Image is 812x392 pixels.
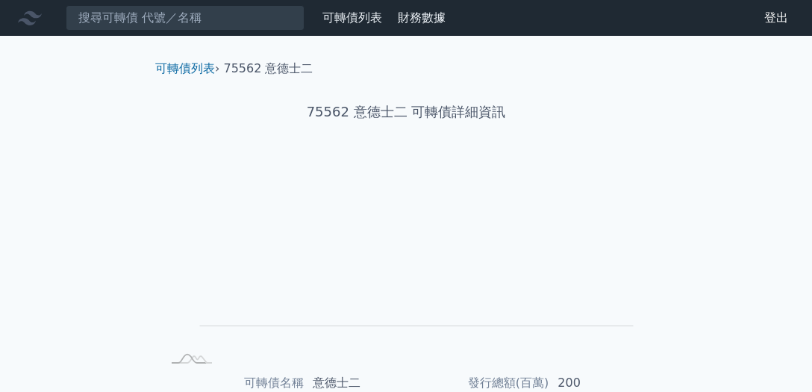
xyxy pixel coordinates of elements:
[398,10,446,25] a: 財務數據
[322,10,382,25] a: 可轉債列表
[155,61,215,75] a: 可轉債列表
[186,169,634,348] g: Chart
[66,5,304,31] input: 搜尋可轉債 代號／名稱
[224,60,313,78] li: 75562 意德士二
[752,6,800,30] a: 登出
[143,102,669,122] h1: 75562 意德士二 可轉債詳細資訊
[155,60,219,78] li: ›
